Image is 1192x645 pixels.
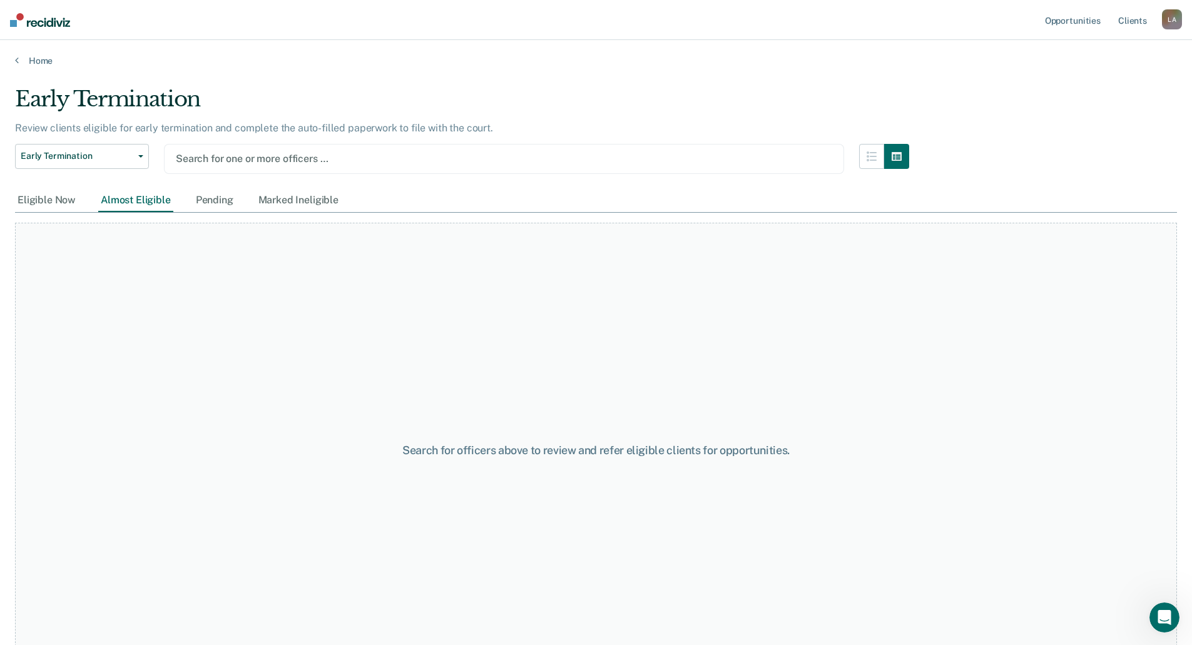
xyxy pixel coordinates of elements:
[15,144,149,169] button: Early Termination
[10,13,70,27] img: Recidiviz
[21,151,133,161] span: Early Termination
[306,444,887,457] div: Search for officers above to review and refer eligible clients for opportunities.
[15,55,1177,66] a: Home
[193,189,236,212] div: Pending
[1149,602,1179,632] iframe: Intercom live chat
[256,189,341,212] div: Marked Ineligible
[15,189,78,212] div: Eligible Now
[15,86,909,122] div: Early Termination
[1162,9,1182,29] button: LA
[98,189,173,212] div: Almost Eligible
[15,122,493,134] p: Review clients eligible for early termination and complete the auto-filled paperwork to file with...
[1162,9,1182,29] div: L A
